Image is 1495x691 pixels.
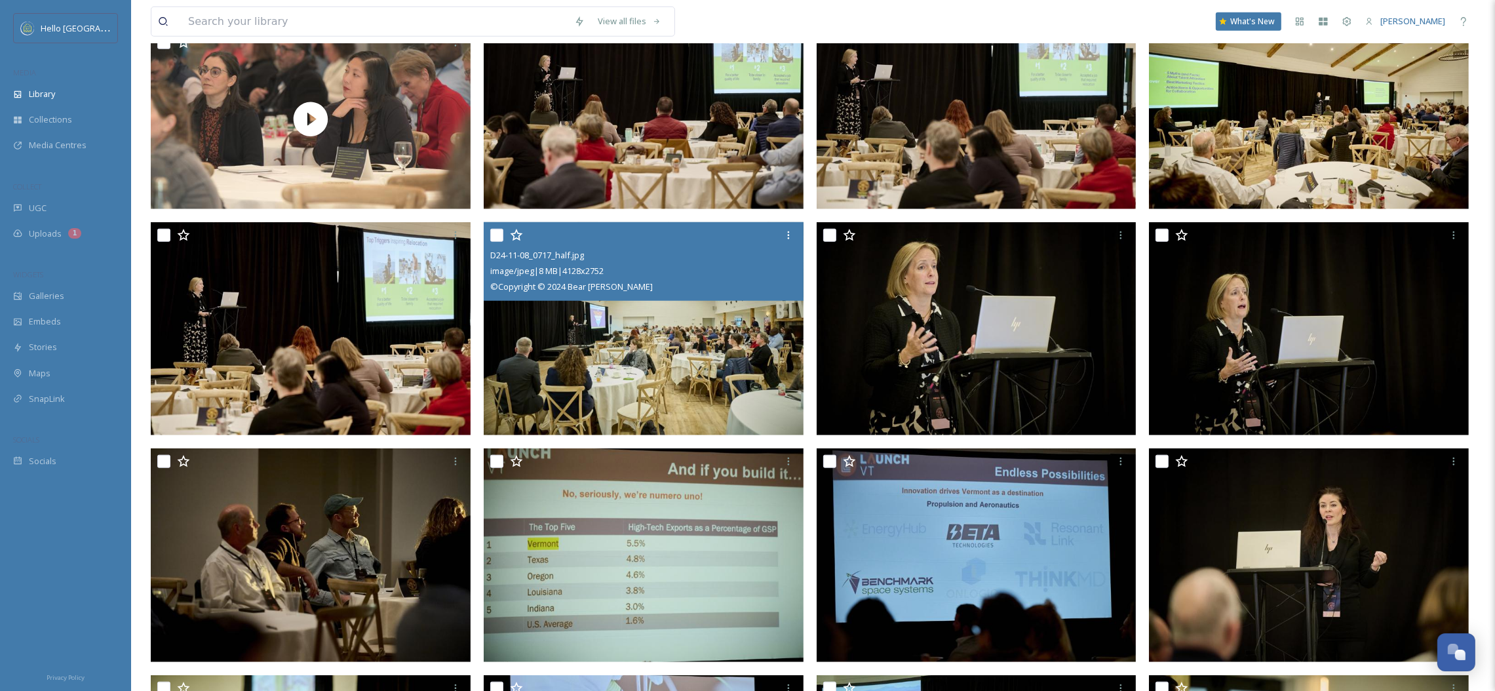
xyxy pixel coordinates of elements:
[1359,9,1452,34] a: [PERSON_NAME]
[21,22,34,35] img: images.png
[490,281,653,292] span: © Copyright © 2024 Bear [PERSON_NAME]
[29,341,57,353] span: Stories
[29,290,64,302] span: Galleries
[29,88,55,100] span: Library
[817,222,1136,436] img: D24-11-08_0685_half.jpg
[1149,448,1469,662] img: D24-11-08_0634_half.jpg
[41,22,146,34] span: Hello [GEOGRAPHIC_DATA]
[29,455,56,467] span: Socials
[13,435,39,444] span: SOCIALS
[29,113,72,126] span: Collections
[1149,222,1469,436] img: D24-11-08_0676_half.jpg
[151,222,471,436] img: D24-11-08_0737_half.jpg
[29,393,65,405] span: SnapLink
[68,228,81,239] div: 1
[29,202,47,214] span: UGC
[817,448,1136,662] img: D24-11-08_0643_half.jpg
[151,448,471,662] img: D24-11-08_0652_half.jpg
[1437,633,1475,671] button: Open Chat
[1216,12,1281,31] a: What's New
[182,7,568,36] input: Search your library
[13,269,43,279] span: WIDGETS
[490,249,584,261] span: D24-11-08_0717_half.jpg
[29,315,61,328] span: Embeds
[29,139,87,151] span: Media Centres
[13,182,41,191] span: COLLECT
[1380,15,1445,27] span: [PERSON_NAME]
[484,448,804,662] img: D24-11-08_0670_half.jpg
[47,673,85,682] span: Privacy Policy
[47,669,85,684] a: Privacy Policy
[29,367,50,380] span: Maps
[29,227,62,240] span: Uploads
[151,30,471,210] img: thumbnail
[490,265,604,277] span: image/jpeg | 8 MB | 4128 x 2752
[13,68,36,77] span: MEDIA
[591,9,668,34] a: View all files
[484,222,804,436] img: D24-11-08_0717_half.jpg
